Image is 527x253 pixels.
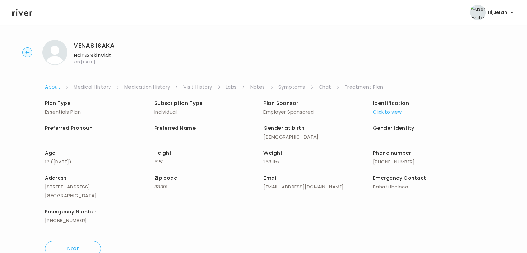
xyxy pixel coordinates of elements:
span: Gender at birth [263,124,304,132]
span: Address [45,174,67,182]
span: Preferred Name [154,124,196,132]
button: Click to view [373,108,402,116]
span: Age [45,149,55,157]
a: Treatment Plan [345,83,383,91]
span: Zip code [154,174,177,182]
span: Identification [373,100,409,107]
p: Employer Sponsored [263,108,373,116]
span: Plan Type [45,100,70,107]
span: Preferred Pronoun [45,124,93,132]
p: 83301 [154,182,264,191]
a: Notes [250,83,265,91]
span: Email [263,174,278,182]
img: user avatar [470,5,486,20]
p: [EMAIL_ADDRESS][DOMAIN_NAME] [263,182,373,191]
a: Symptoms [278,83,305,91]
span: Emergency Contact [373,174,426,182]
p: [PHONE_NUMBER] [45,216,154,225]
img: VENAS ISAKA [42,40,67,65]
a: Medical History [74,83,111,91]
p: [GEOGRAPHIC_DATA] [45,191,154,200]
span: ( [DATE] ) [51,158,71,165]
p: Essentials Plan [45,108,154,116]
h1: VENAS ISAKA [74,41,114,50]
p: Bahati Iboleco [373,182,482,191]
span: Weight [263,149,283,157]
p: Hair & Skin Visit [74,51,114,60]
span: Subscription Type [154,100,203,107]
p: [STREET_ADDRESS] [45,182,154,191]
p: Individual [154,108,264,116]
p: 5'5" [154,158,264,166]
span: Gender Identity [373,124,414,132]
p: 158 lbs [263,158,373,166]
span: On: [DATE] [74,60,114,64]
p: [DEMOGRAPHIC_DATA] [263,133,373,141]
span: Height [154,149,172,157]
span: Phone number [373,149,411,157]
button: user avatarHi,Serah [470,5,515,20]
p: - [373,133,482,141]
a: Visit History [183,83,212,91]
a: About [45,83,60,91]
a: Medication History [124,83,170,91]
p: 17 [45,158,154,166]
a: Chat [319,83,331,91]
span: Plan Sponsor [263,100,298,107]
p: [PHONE_NUMBER] [373,158,482,166]
span: Hi, Serah [488,8,507,17]
span: Emergency Number [45,208,97,215]
p: - [154,133,264,141]
p: - [45,133,154,141]
a: Labs [226,83,237,91]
